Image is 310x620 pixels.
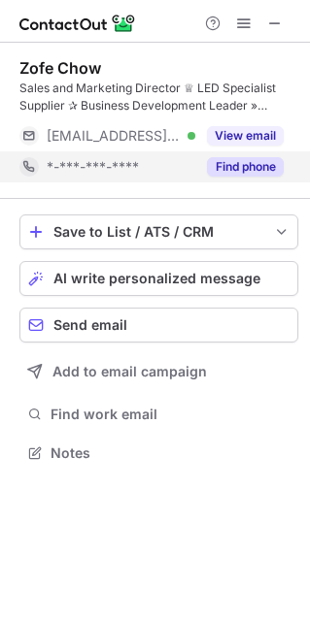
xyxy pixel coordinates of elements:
div: Sales and Marketing Director ♕ LED Specialist Supplier ✰ Business Development Leader » [PERSON_NA... [19,80,298,114]
button: Notes [19,440,298,467]
button: save-profile-one-click [19,214,298,249]
span: Find work email [51,406,291,423]
div: Zofe Chow [19,58,101,78]
span: [EMAIL_ADDRESS][DOMAIN_NAME] [47,127,181,145]
button: Add to email campaign [19,354,298,389]
button: Reveal Button [207,126,284,146]
button: Find work email [19,401,298,428]
span: Add to email campaign [52,364,207,379]
button: AI write personalized message [19,261,298,296]
button: Send email [19,308,298,343]
button: Reveal Button [207,157,284,177]
img: ContactOut v5.3.10 [19,12,136,35]
span: Send email [53,317,127,333]
span: Notes [51,444,291,462]
span: AI write personalized message [53,271,260,286]
div: Save to List / ATS / CRM [53,224,264,240]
